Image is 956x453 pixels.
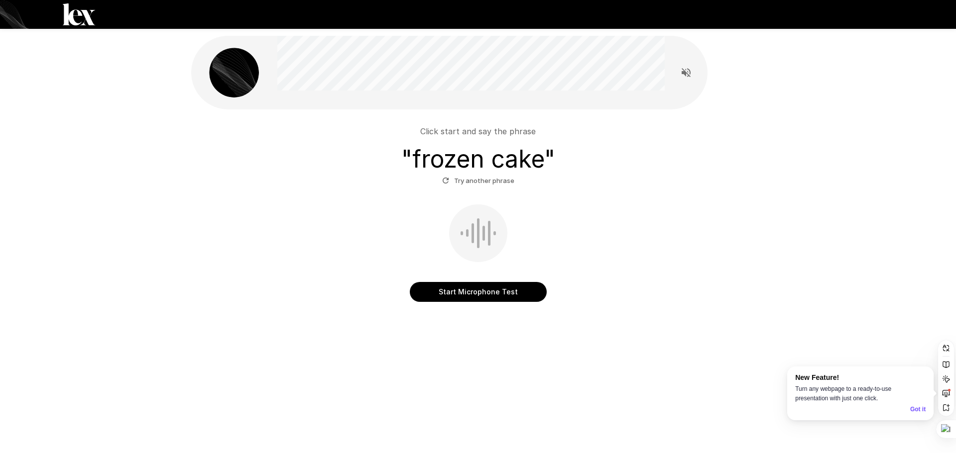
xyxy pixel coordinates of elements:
img: lex_avatar2.png [209,48,259,97]
p: Click start and say the phrase [420,125,536,137]
button: Try another phrase [440,173,517,188]
h3: " frozen cake " [401,145,555,173]
button: Read questions aloud [676,63,696,83]
button: Start Microphone Test [410,282,547,302]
